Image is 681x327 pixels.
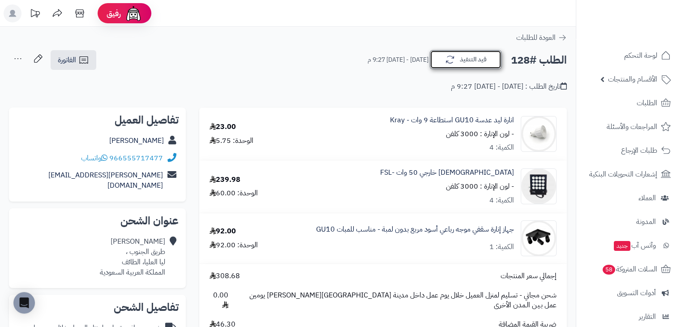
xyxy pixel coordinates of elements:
[582,92,676,114] a: الطلبات
[613,239,656,252] span: وآتس آب
[48,170,163,191] a: [PERSON_NAME][EMAIL_ADDRESS][DOMAIN_NAME]
[621,144,657,157] span: طلبات الإرجاع
[210,240,258,250] div: الوحدة: 92.00
[430,50,501,69] button: قيد التنفيذ
[638,192,656,204] span: العملاء
[451,82,567,92] div: تاريخ الطلب : [DATE] - [DATE] 9:27 م
[637,97,657,109] span: الطلبات
[489,195,514,206] div: الكمية: 4
[582,187,676,209] a: العملاء
[636,215,656,228] span: المدونة
[582,163,676,185] a: إشعارات التحويلات البنكية
[624,49,657,62] span: لوحة التحكم
[13,292,35,314] div: Open Intercom Messenger
[390,115,514,125] a: انارة ليد عدسة GU10 استطاعة 9 وات - Kray
[489,142,514,153] div: الكمية: 4
[81,153,107,163] a: واتساب
[614,241,630,251] span: جديد
[124,4,142,22] img: ai-face.png
[100,237,165,277] div: [PERSON_NAME] طريق الجنوب ، ليا العليا، الطائف المملكة العربية السعودية
[582,140,676,161] a: طلبات الإرجاع
[501,271,557,281] span: إجمالي سعر المنتجات
[602,263,657,275] span: السلات المتروكة
[589,168,657,181] span: إشعارات التحويلات البنكية
[210,175,240,185] div: 239.98
[617,287,656,299] span: أدوات التسويق
[51,50,96,70] a: الفاتورة
[16,215,179,226] h2: عنوان الشحن
[368,56,428,65] small: [DATE] - [DATE] 9:27 م
[639,310,656,323] span: التقارير
[237,290,557,311] span: شحن مجاني - تسليم لمنزل العميل خلال يوم عمل داخل مدينة [GEOGRAPHIC_DATA][PERSON_NAME] يومين عمل ب...
[607,120,657,133] span: المراجعات والأسئلة
[58,55,76,65] span: الفاتورة
[107,8,121,19] span: رفيق
[521,116,556,152] img: 1719385909-Kray-1063-90x90.png
[608,73,657,86] span: الأقسام والمنتجات
[210,188,258,198] div: الوحدة: 60.00
[582,235,676,256] a: وآتس آبجديد
[24,4,46,25] a: تحديثات المنصة
[16,115,179,125] h2: تفاصيل العميل
[521,168,556,204] img: 1738051077-50fsl-90x90.png
[316,224,514,235] a: جهاز إنارة سقفي موجه رباعي أسود مربع بدون لمبة - مناسب للمبات GU10
[210,271,240,281] span: 308.68
[210,122,236,132] div: 23.00
[511,51,567,69] h2: الطلب #128
[582,258,676,280] a: السلات المتروكة58
[446,129,514,139] small: - لون الإنارة : 3000 كلفن
[582,116,676,138] a: المراجعات والأسئلة
[582,211,676,232] a: المدونة
[210,290,228,311] span: 0.00
[109,153,163,163] a: 966555717477
[109,135,164,146] a: [PERSON_NAME]
[582,282,676,304] a: أدوات التسويق
[516,32,556,43] span: العودة للطلبات
[489,242,514,252] div: الكمية: 1
[210,226,236,237] div: 92.00
[516,32,567,43] a: العودة للطلبات
[446,181,514,192] small: - لون الإنارة : 3000 كلفن
[582,45,676,66] a: لوحة التحكم
[380,168,514,178] a: [DEMOGRAPHIC_DATA] خارجي 50 وات -FSL
[521,220,556,256] img: 1718265238-1632-90x90.jpg
[210,136,253,146] div: الوحدة: 5.75
[16,302,179,313] h2: تفاصيل الشحن
[603,265,615,275] span: 58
